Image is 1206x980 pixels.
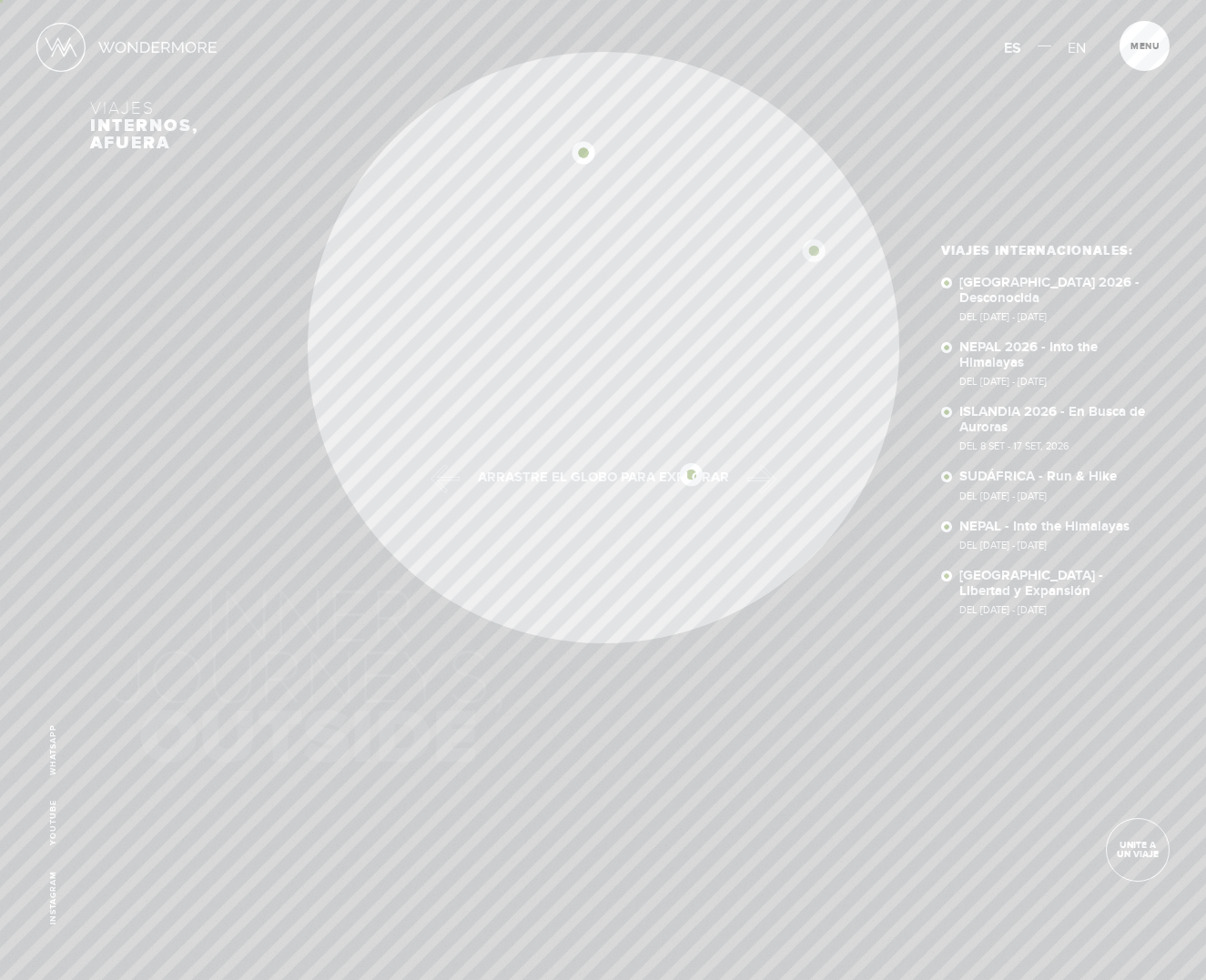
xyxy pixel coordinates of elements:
[48,871,58,924] a: Instagram
[1068,39,1086,57] span: EN
[476,470,731,484] div: Arrastre el globo para explorar
[1107,841,1169,859] span: Unite a un viaje
[941,245,1146,258] h3: Viajes Internacionales:
[572,141,594,164] img: icon
[959,605,1146,615] span: Del [DATE] - [DATE]
[959,520,1146,551] a: NEPAL - Into the HimalayasDel [DATE] - [DATE]
[48,800,58,845] a: Youtube
[959,340,1146,387] a: NEPAL 2026 - Into the HimalayasDel [DATE] - [DATE]
[959,491,1146,501] span: Del [DATE] - [DATE]
[98,41,217,53] img: Nombre Logo
[48,724,58,775] a: WhatsApp
[1106,818,1170,882] a: Unite a un viaje
[959,377,1146,387] span: Del [DATE] - [DATE]
[959,276,1146,322] a: [GEOGRAPHIC_DATA] 2026 - DesconocidaDel [DATE] - [DATE]
[959,312,1146,322] span: Del [DATE] - [DATE]
[802,239,825,262] img: icon
[959,441,1146,451] span: Del 8 SET - 17 SET, 2026
[1004,34,1021,63] a: ES
[959,569,1146,615] a: [GEOGRAPHIC_DATA] - Libertad y ExpansiónDel [DATE] - [DATE]
[959,405,1146,451] a: ISLANDIA 2026 - En Busca de AurorasDel 8 SET - 17 SET, 2026
[959,470,1146,501] a: SUDÁFRICA - Run & HikeDel [DATE] - [DATE]
[1004,39,1021,57] span: ES
[679,463,702,486] img: icon
[959,541,1146,551] span: Del [DATE] - [DATE]
[36,23,86,72] img: Logo
[1068,34,1086,63] a: EN
[90,100,1115,152] h3: Viajes internos, afuera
